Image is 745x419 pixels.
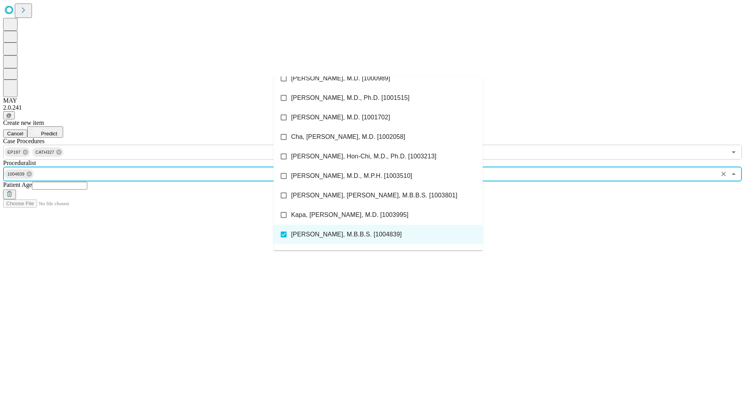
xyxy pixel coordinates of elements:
[291,74,390,83] span: [PERSON_NAME], M.D. [1000989]
[291,191,457,200] span: [PERSON_NAME], [PERSON_NAME], M.B.B.S. [1003801]
[728,169,739,179] button: Close
[291,210,408,220] span: Kapa, [PERSON_NAME], M.D. [1003995]
[32,148,58,157] span: CATH327
[3,160,36,166] span: Proceduralist
[718,169,729,179] button: Clear
[4,148,24,157] span: EP197
[6,112,12,118] span: @
[32,147,64,157] div: CATH327
[291,230,402,239] span: [PERSON_NAME], M.B.B.S. [1004839]
[291,152,436,161] span: [PERSON_NAME], Hon-Chi, M.D., Ph.D. [1003213]
[4,170,28,179] span: 1004839
[291,132,405,142] span: Cha, [PERSON_NAME], M.D. [1002058]
[3,111,15,119] button: @
[41,131,57,137] span: Predict
[3,119,44,126] span: Create new item
[291,249,410,259] span: [PERSON_NAME], M.D., Ph.D. [1004896]
[291,171,412,181] span: [PERSON_NAME], M.D., M.P.H. [1003510]
[4,147,30,157] div: EP197
[291,113,390,122] span: [PERSON_NAME], M.D. [1001702]
[7,131,23,137] span: Cancel
[291,93,410,103] span: [PERSON_NAME], M.D., Ph.D. [1001515]
[3,181,32,188] span: Patient Age
[3,130,27,138] button: Cancel
[27,126,63,138] button: Predict
[3,97,742,104] div: MAY
[728,147,739,158] button: Open
[4,169,34,179] div: 1004839
[3,104,742,111] div: 2.0.241
[3,138,44,144] span: Scheduled Procedure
